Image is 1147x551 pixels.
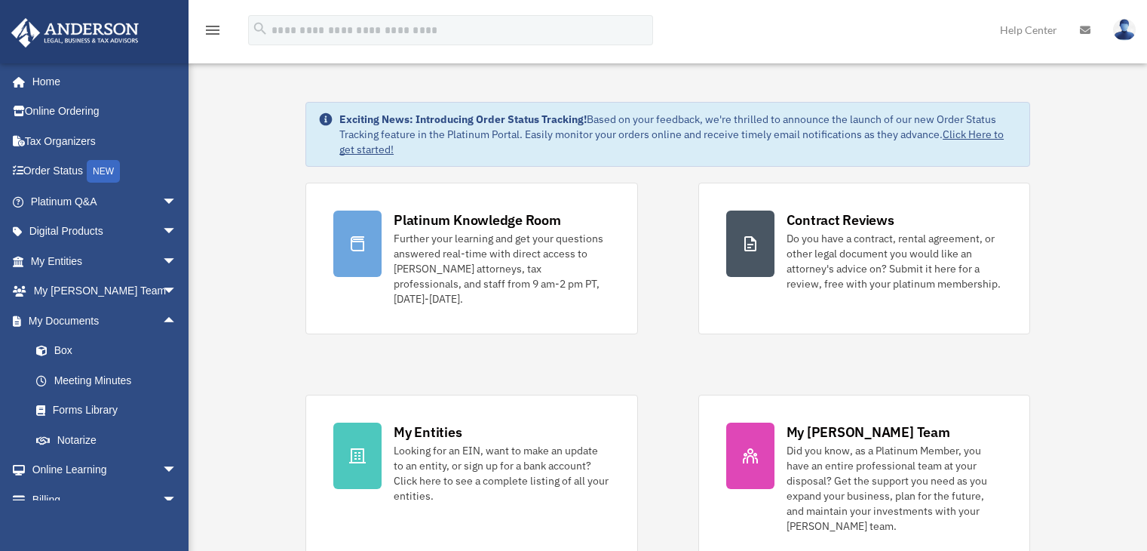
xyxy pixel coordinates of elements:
[162,276,192,307] span: arrow_drop_down
[162,455,192,486] span: arrow_drop_down
[11,306,200,336] a: My Documentsarrow_drop_up
[11,217,200,247] a: Digital Productsarrow_drop_down
[204,26,222,39] a: menu
[252,20,268,37] i: search
[787,443,1002,534] div: Did you know, as a Platinum Member, you have an entire professional team at your disposal? Get th...
[21,365,200,396] a: Meeting Minutes
[11,126,200,156] a: Tax Organizers
[11,485,200,515] a: Billingarrow_drop_down
[162,246,192,277] span: arrow_drop_down
[11,97,200,127] a: Online Ordering
[394,443,609,503] div: Looking for an EIN, want to make an update to an entity, or sign up for a bank account? Click her...
[787,231,1002,291] div: Do you have a contract, rental agreement, or other legal document you would like an attorney's ad...
[21,425,200,455] a: Notarize
[21,396,200,426] a: Forms Library
[787,211,894,229] div: Contract Reviews
[394,231,609,306] div: Further your learning and get your questions answered real-time with direct access to [PERSON_NAM...
[11,156,200,187] a: Order StatusNEW
[7,18,143,48] img: Anderson Advisors Platinum Portal
[11,276,200,306] a: My [PERSON_NAME] Teamarrow_drop_down
[1113,19,1136,41] img: User Pic
[162,485,192,516] span: arrow_drop_down
[698,183,1030,334] a: Contract Reviews Do you have a contract, rental agreement, or other legal document you would like...
[162,217,192,248] span: arrow_drop_down
[394,423,462,442] div: My Entities
[339,112,1017,157] div: Based on your feedback, we're thrilled to announce the launch of our new Order Status Tracking fe...
[339,112,587,126] strong: Exciting News: Introducing Order Status Tracking!
[87,160,120,183] div: NEW
[787,423,950,442] div: My [PERSON_NAME] Team
[394,211,561,229] div: Platinum Knowledge Room
[11,186,200,217] a: Platinum Q&Aarrow_drop_down
[339,128,1004,156] a: Click Here to get started!
[162,306,192,337] span: arrow_drop_up
[204,21,222,39] i: menu
[11,455,200,485] a: Online Learningarrow_drop_down
[21,336,200,366] a: Box
[162,186,192,217] span: arrow_drop_down
[11,66,192,97] a: Home
[11,246,200,276] a: My Entitiesarrow_drop_down
[305,183,637,334] a: Platinum Knowledge Room Further your learning and get your questions answered real-time with dire...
